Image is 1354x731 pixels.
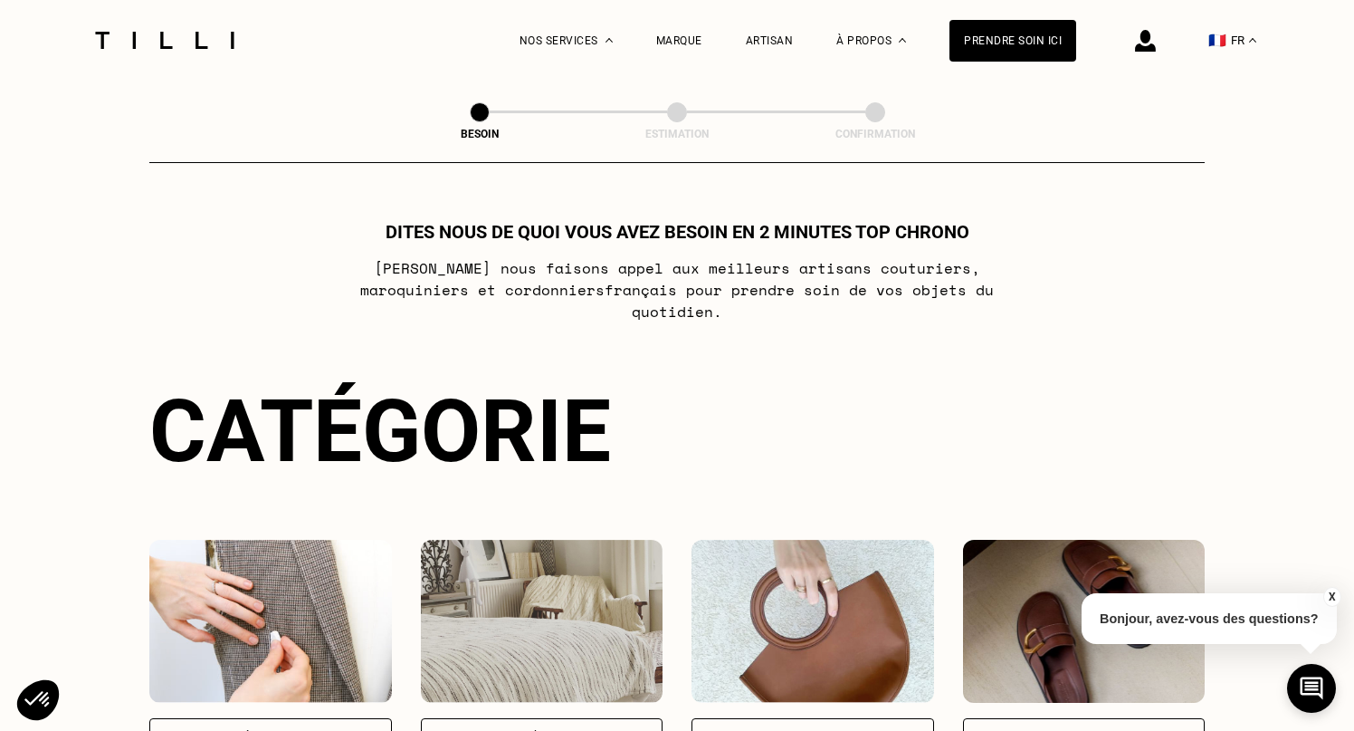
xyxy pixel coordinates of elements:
a: Prendre soin ici [949,20,1076,62]
p: Bonjour, avez-vous des questions? [1082,593,1337,644]
img: Menu déroulant à propos [899,38,906,43]
button: X [1322,587,1340,607]
a: Marque [656,34,702,47]
h1: Dites nous de quoi vous avez besoin en 2 minutes top chrono [386,221,969,243]
img: Intérieur [421,540,663,703]
div: Confirmation [785,128,966,140]
img: Menu déroulant [605,38,613,43]
img: icône connexion [1135,30,1156,52]
img: Vêtements [149,540,392,703]
img: Accessoires [691,540,934,703]
img: Logo du service de couturière Tilli [89,32,241,49]
div: Estimation [586,128,768,140]
span: 🇫🇷 [1208,32,1226,49]
img: menu déroulant [1249,38,1256,43]
img: Chaussures [963,540,1206,703]
div: Catégorie [149,380,1205,482]
div: Besoin [389,128,570,140]
a: Artisan [746,34,794,47]
p: [PERSON_NAME] nous faisons appel aux meilleurs artisans couturiers , maroquiniers et cordonniers ... [319,257,1036,322]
